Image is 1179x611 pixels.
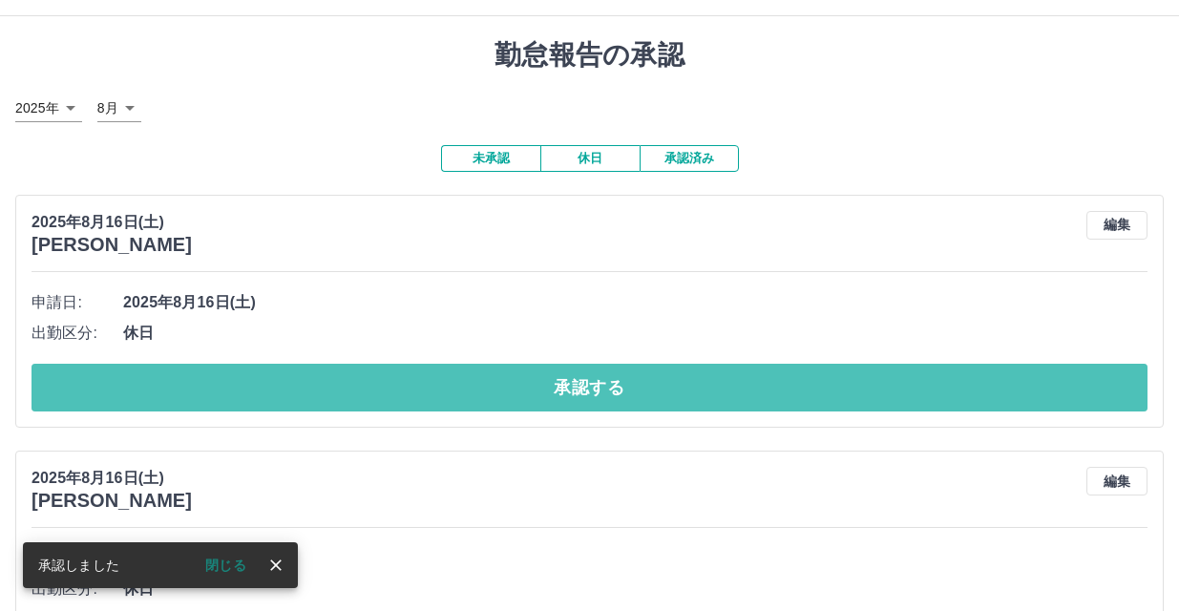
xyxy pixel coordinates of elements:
h3: [PERSON_NAME] [32,234,192,256]
span: 出勤区分: [32,322,123,345]
h3: [PERSON_NAME] [32,490,192,512]
div: 承認しました [38,548,119,582]
p: 2025年8月16日(土) [32,467,192,490]
div: 2025年 [15,95,82,122]
span: 2025年8月16日(土) [123,547,1147,570]
button: 未承認 [441,145,540,172]
h1: 勤怠報告の承認 [15,39,1164,72]
span: 休日 [123,578,1147,600]
button: 編集 [1086,467,1147,495]
button: 閉じる [190,551,262,579]
span: 2025年8月16日(土) [123,291,1147,314]
button: 休日 [540,145,640,172]
div: 8月 [97,95,141,122]
span: 休日 [123,322,1147,345]
span: 申請日: [32,291,123,314]
p: 2025年8月16日(土) [32,211,192,234]
button: 承認する [32,364,1147,411]
span: 出勤区分: [32,578,123,600]
button: close [262,551,290,579]
button: 編集 [1086,211,1147,240]
button: 承認済み [640,145,739,172]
